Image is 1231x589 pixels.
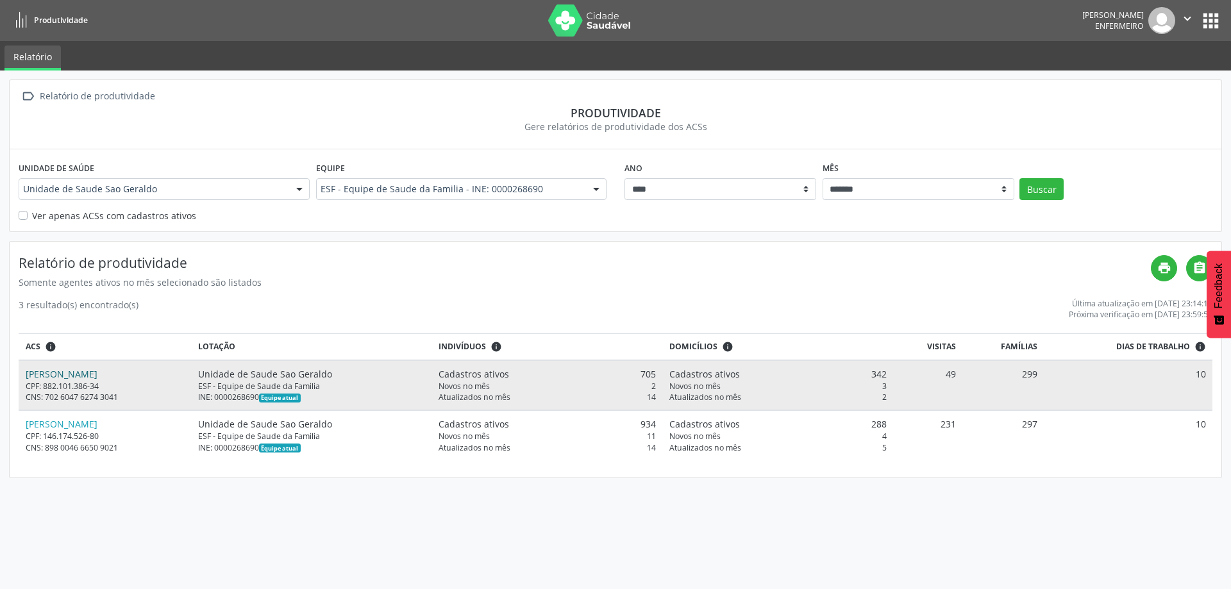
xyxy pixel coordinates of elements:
[26,442,185,453] div: CNS: 898 0046 6650 9021
[439,442,510,453] span: Atualizados no mês
[962,410,1044,460] td: 297
[439,392,656,402] div: 14
[19,158,94,178] label: Unidade de saúde
[1069,298,1212,309] div: Última atualização em [DATE] 23:14:16
[198,392,425,402] div: INE: 0000268690
[23,183,283,195] span: Unidade de Saude Sao Geraldo
[19,106,1212,120] div: Produtividade
[26,392,185,402] div: CNS: 702 6047 6274 3041
[1044,410,1212,460] td: 10
[962,360,1044,410] td: 299
[669,381,887,392] div: 3
[1082,10,1144,21] div: [PERSON_NAME]
[669,341,717,353] span: Domicílios
[4,46,61,71] a: Relatório
[669,367,740,381] span: Cadastros ativos
[894,334,963,360] th: Visitas
[439,381,656,392] div: 2
[19,255,1151,271] h4: Relatório de produtividade
[669,442,887,453] div: 5
[1069,309,1212,320] div: Próxima verificação em [DATE] 23:59:59
[19,120,1212,133] div: Gere relatórios de produtividade dos ACSs
[669,392,887,402] div: 2
[669,431,887,442] div: 4
[1151,255,1177,281] a: print
[669,431,721,442] span: Novos no mês
[894,360,963,410] td: 49
[9,10,88,31] a: Produtividade
[722,341,733,353] i: <div class="text-left"> <div> <strong>Cadastros ativos:</strong> Cadastros que estão vinculados a...
[26,381,185,392] div: CPF: 882.101.386-34
[1116,341,1190,353] span: Dias de trabalho
[669,417,740,431] span: Cadastros ativos
[669,367,887,381] div: 342
[26,418,97,430] a: [PERSON_NAME]
[894,410,963,460] td: 231
[1193,261,1207,275] i: 
[669,381,721,392] span: Novos no mês
[198,381,425,392] div: ESF - Equipe de Saude da Familia
[19,298,138,320] div: 3 resultado(s) encontrado(s)
[26,341,40,353] span: ACS
[316,158,345,178] label: Equipe
[198,367,425,381] div: Unidade de Saude Sao Geraldo
[259,444,301,452] span: Esta é a equipe atual deste Agente
[669,417,887,431] div: 288
[321,183,581,195] span: ESF - Equipe de Saude da Familia - INE: 0000268690
[198,431,425,442] div: ESF - Equipe de Saude da Familia
[34,15,88,26] span: Produtividade
[1175,7,1200,34] button: 
[439,431,490,442] span: Novos no mês
[1019,178,1064,200] button: Buscar
[26,368,97,380] a: [PERSON_NAME]
[1213,263,1225,308] span: Feedback
[624,158,642,178] label: Ano
[1207,251,1231,338] button: Feedback - Mostrar pesquisa
[439,417,509,431] span: Cadastros ativos
[439,341,486,353] span: Indivíduos
[439,392,510,402] span: Atualizados no mês
[439,367,509,381] span: Cadastros ativos
[439,442,656,453] div: 14
[1157,261,1171,275] i: print
[962,334,1044,360] th: Famílias
[669,392,741,402] span: Atualizados no mês
[19,87,157,106] a:  Relatório de produtividade
[1044,360,1212,410] td: 10
[198,417,425,431] div: Unidade de Saude Sao Geraldo
[823,158,839,178] label: Mês
[259,394,301,402] span: Esta é a equipe atual deste Agente
[32,209,196,222] label: Ver apenas ACSs com cadastros ativos
[439,417,656,431] div: 934
[191,334,431,360] th: Lotação
[439,381,490,392] span: Novos no mês
[439,431,656,442] div: 11
[26,431,185,442] div: CPF: 146.174.526-80
[19,276,1151,289] div: Somente agentes ativos no mês selecionado são listados
[19,87,37,106] i: 
[1180,12,1194,26] i: 
[1095,21,1144,31] span: Enfermeiro
[1200,10,1222,32] button: apps
[37,87,157,106] div: Relatório de produtividade
[45,341,56,353] i: ACSs que estiveram vinculados a uma UBS neste período, mesmo sem produtividade.
[198,442,425,453] div: INE: 0000268690
[669,442,741,453] span: Atualizados no mês
[1194,341,1206,353] i: Dias em que o(a) ACS fez pelo menos uma visita, ou ficha de cadastro individual ou cadastro domic...
[490,341,502,353] i: <div class="text-left"> <div> <strong>Cadastros ativos:</strong> Cadastros que estão vinculados a...
[1186,255,1212,281] a: 
[1148,7,1175,34] img: img
[439,367,656,381] div: 705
